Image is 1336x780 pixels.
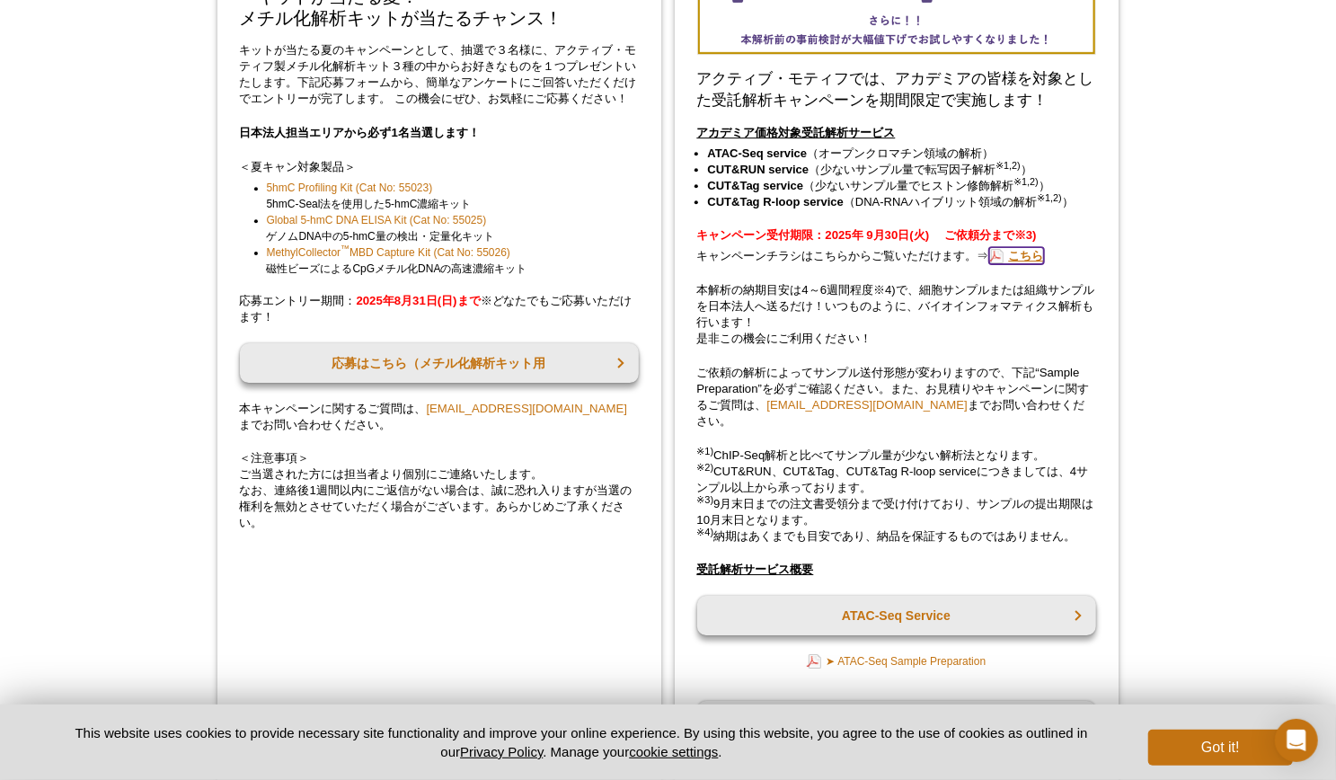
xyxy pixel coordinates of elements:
[460,744,543,759] a: Privacy Policy
[240,293,639,325] p: 応募エントリー期間： ※どなたでもご応募いただけます！
[341,244,349,253] sup: ™
[995,159,1021,170] sup: ※1,2)
[1148,730,1292,766] button: Got it!
[697,563,814,576] u: 受託解析サービス概要
[697,596,1096,635] a: ATAC-Seq Service
[708,146,1079,162] li: （オープンクロマチン領域の解析）
[1013,175,1039,186] sup: ※1,2)
[267,180,433,196] a: 5hmC Profiling Kit (Cat No: 55023)
[697,126,896,139] u: アカデミア価格対象受託解析サービス
[708,162,1079,178] li: （少ないサンプル量で転写因子解析 ）
[629,744,718,759] button: cookie settings
[240,343,639,383] a: 応募はこちら（メチル化解析キット用
[240,401,639,433] p: 本キャンペーンに関するご質問は、 までお問い合わせください。
[267,212,623,244] li: ゲノムDNA中の5-hmC量の検出・定量化キット
[697,461,714,472] sup: ※2)
[697,68,1096,111] h3: アクティブ・モティフでは、アカデミアの皆様を対象とした受託解析キャンペーンを期間限定で実施します！
[697,282,1096,347] p: 本解析の納期目安は4～6週間程度※4)で、細胞サンプルまたは組織サンプルを日本法人へ送るだけ！いつものように、バイオインフォマティクス解析も行います！ 是非この機会にご利用ください！
[267,180,623,212] li: 5hmC-Seal法を使用した5-hmC濃縮キット
[267,244,623,277] li: 磁性ビーズによるCpGメチル化DNAの高速濃縮キット
[807,651,987,671] a: ➤ ATAC-Seq Sample Preparation
[708,179,804,192] strong: CUT&Tag service
[240,126,480,139] strong: 日本法人担当エリアから必ず1名当選します！
[708,194,1079,210] li: （DNA-RNAハイブリット領域の解析 ）
[1275,719,1318,762] div: Open Intercom Messenger
[697,365,1096,430] p: ご依頼の解析によってサンプル送付形態が変わりますので、下記“Sample Preparation”を必ずご確認ください。また、お見積りやキャンペーンに関するご質問は、 までお問い合わせください。
[697,228,1037,242] strong: キャンペーン受付期限：2025年 9月30日(火) ご依頼分まで※3)
[240,159,639,175] p: ＜夏キャン対象製品＞
[697,448,1096,545] p: ChIP-Seq解析と比べてサンプル量が少ない解析法となります。 CUT&RUN、CUT&Tag、CUT&Tag R-loop serviceにつきましては、4サンプル以上から承っております。 ...
[44,723,1119,761] p: This website uses cookies to provide necessary site functionality and improve your online experie...
[697,445,714,456] sup: ※1)
[697,526,714,536] sup: ※4)
[697,248,1096,264] p: キャンペーンチラシはこちらからご覧いただけます。⇒
[267,212,487,228] a: Global 5-hmC DNA ELISA Kit (Cat No: 55025)
[708,195,844,208] strong: CUT&Tag R-loop service
[989,247,1044,264] a: こちら
[357,294,481,307] strong: 2025年8月31日(日)まで
[697,701,1096,740] a: CUT&RUN Service
[427,402,628,415] a: [EMAIL_ADDRESS][DOMAIN_NAME]
[240,42,639,107] p: キットが当たる夏のキャンペーンとして、抽選で３名様に、アクティブ・モティフ製メチル化解析キット３種の中からお好きなものを１つプレゼントいたします。下記応募フォームから、簡単なアンケートにご回答い...
[767,398,969,412] a: [EMAIL_ADDRESS][DOMAIN_NAME]
[708,146,808,160] strong: ATAC-Seq service
[697,493,714,504] sup: ※3)
[1037,191,1062,202] sup: ※1,2)
[267,244,510,261] a: MethylCollector™MBD Capture Kit (Cat No: 55026)
[708,163,810,176] strong: CUT&RUN service
[240,450,639,531] p: ＜注意事項＞ ご当選された方には担当者より個別にご連絡いたします。 なお、連絡後1週間以内にご返信がない場合は、誠に恐れ入りますが当選の権利を無効とさせていただく場合がございます。あらかじめご了...
[708,178,1079,194] li: （少ないサンプル量でヒストン修飾解析 ）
